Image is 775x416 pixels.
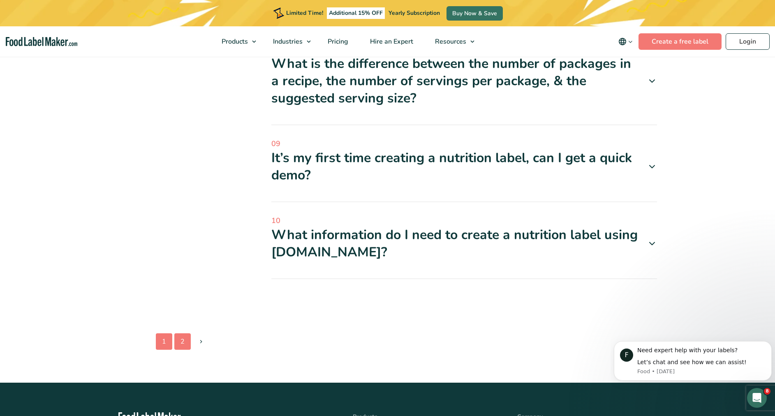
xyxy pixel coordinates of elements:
span: Yearly Subscription [389,9,440,17]
span: 1 [156,333,172,350]
a: 09 It’s my first time creating a nutrition label, can I get a quick demo? [271,138,657,184]
a: Hire an Expert [359,26,422,57]
div: It’s my first time creating a nutrition label, can I get a quick demo? [271,149,657,184]
span: Limited Time! [286,9,323,17]
a: Products [211,26,260,57]
span: Products [219,37,249,46]
span: Industries [271,37,303,46]
a: Login [726,33,770,50]
a: 2 [174,333,191,350]
div: What is the difference between the number of packages in a recipe, the number of servings per pac... [271,55,657,107]
span: Hire an Expert [368,37,414,46]
a: Pricing [317,26,357,57]
iframe: Intercom notifications message [611,329,775,394]
a: 08 What is the difference between the number of packages in a recipe, the number of servings per ... [271,44,657,107]
span: Resources [433,37,467,46]
a: Create a free label [639,33,722,50]
iframe: Intercom live chat [747,388,767,408]
a: Industries [262,26,315,57]
div: What information do I need to create a nutrition label using [DOMAIN_NAME]? [271,226,657,260]
span: Pricing [325,37,349,46]
a: Resources [424,26,479,57]
span: 10 [271,215,657,226]
a: 10 What information do I need to create a nutrition label using [DOMAIN_NAME]? [271,215,657,260]
span: Additional 15% OFF [327,7,385,19]
span: 8 [764,388,770,395]
span: 09 [271,138,657,149]
a: Buy Now & Save [446,6,503,21]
